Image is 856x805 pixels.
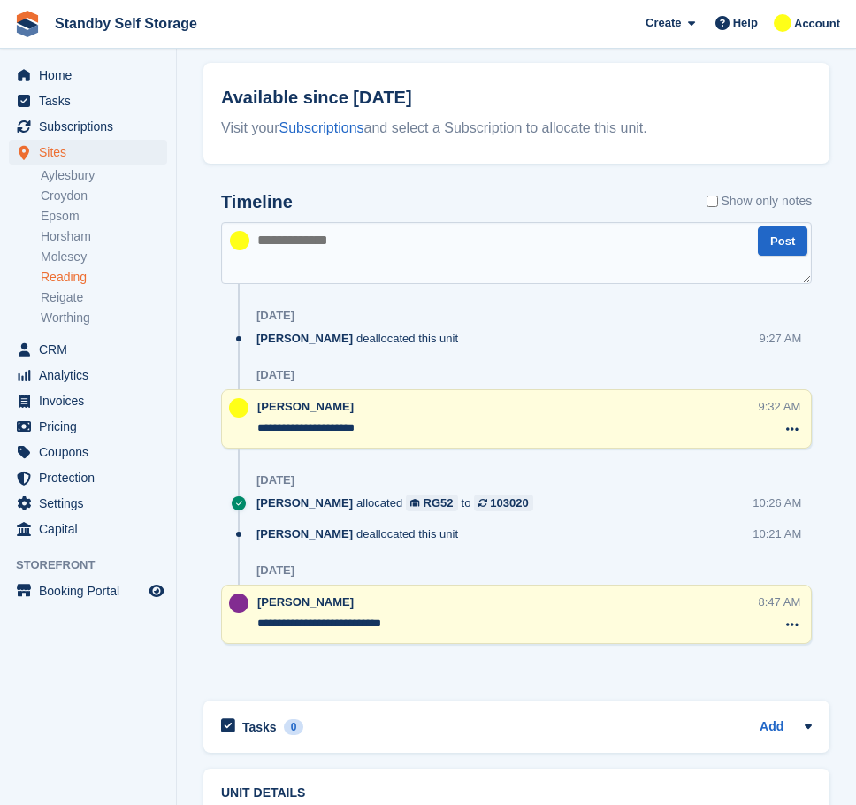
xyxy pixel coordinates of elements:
span: CRM [39,337,145,362]
a: Croydon [41,188,167,204]
a: menu [9,465,167,490]
a: RG52 [406,494,457,511]
a: menu [9,363,167,387]
a: Horsham [41,228,167,245]
div: RG52 [424,494,454,511]
a: Aylesbury [41,167,167,184]
span: Create [646,14,681,32]
a: menu [9,337,167,362]
a: menu [9,114,167,139]
a: menu [9,88,167,113]
span: Protection [39,465,145,490]
img: Glenn Fisher [230,231,249,250]
a: Subscriptions [279,120,364,135]
span: [PERSON_NAME] [257,400,354,413]
a: menu [9,491,167,516]
div: 8:47 AM [759,594,801,610]
a: menu [9,63,167,88]
h2: Unit details [221,786,812,801]
img: stora-icon-8386f47178a22dfd0bd8f6a31ec36ba5ce8667c1dd55bd0f319d3a0aa187defe.svg [14,11,41,37]
span: Tasks [39,88,145,113]
span: Storefront [16,556,176,574]
a: Reigate [41,289,167,306]
div: [DATE] [256,368,294,382]
span: Coupons [39,440,145,464]
label: Show only notes [707,192,813,211]
a: Preview store [146,580,167,602]
span: Help [733,14,758,32]
a: menu [9,517,167,541]
a: Worthing [41,310,167,326]
span: [PERSON_NAME] [256,494,353,511]
span: Account [794,15,840,33]
a: Standby Self Storage [48,9,204,38]
div: Visit your and select a Subscription to allocate this unit. [221,118,812,139]
div: 10:26 AM [753,494,801,511]
a: 103020 [474,494,532,511]
div: 103020 [490,494,528,511]
a: menu [9,579,167,603]
a: Reading [41,269,167,286]
img: Sue Ford [229,594,248,613]
span: Pricing [39,414,145,439]
input: Show only notes [707,192,718,211]
a: Epsom [41,208,167,225]
a: menu [9,388,167,413]
span: Invoices [39,388,145,413]
span: Booking Portal [39,579,145,603]
div: [DATE] [256,309,294,323]
span: Settings [39,491,145,516]
span: Sites [39,140,145,165]
img: Glenn Fisher [774,14,791,32]
div: [DATE] [256,473,294,487]
a: Molesey [41,249,167,265]
div: deallocated this unit [256,525,467,542]
img: Glenn Fisher [229,398,248,418]
div: allocated to [256,494,542,511]
h2: Timeline [221,192,293,212]
h2: Available since [DATE] [221,84,812,111]
span: Subscriptions [39,114,145,139]
div: 10:21 AM [753,525,801,542]
a: menu [9,414,167,439]
span: Home [39,63,145,88]
a: menu [9,440,167,464]
div: 9:32 AM [759,398,801,415]
div: 0 [284,719,304,735]
span: [PERSON_NAME] [257,595,354,609]
span: [PERSON_NAME] [256,330,353,347]
span: Capital [39,517,145,541]
span: Analytics [39,363,145,387]
div: deallocated this unit [256,330,467,347]
span: [PERSON_NAME] [256,525,353,542]
h2: Tasks [242,719,277,735]
div: 9:27 AM [760,330,802,347]
button: Post [758,226,807,256]
a: menu [9,140,167,165]
a: Add [760,717,783,738]
div: [DATE] [256,563,294,578]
